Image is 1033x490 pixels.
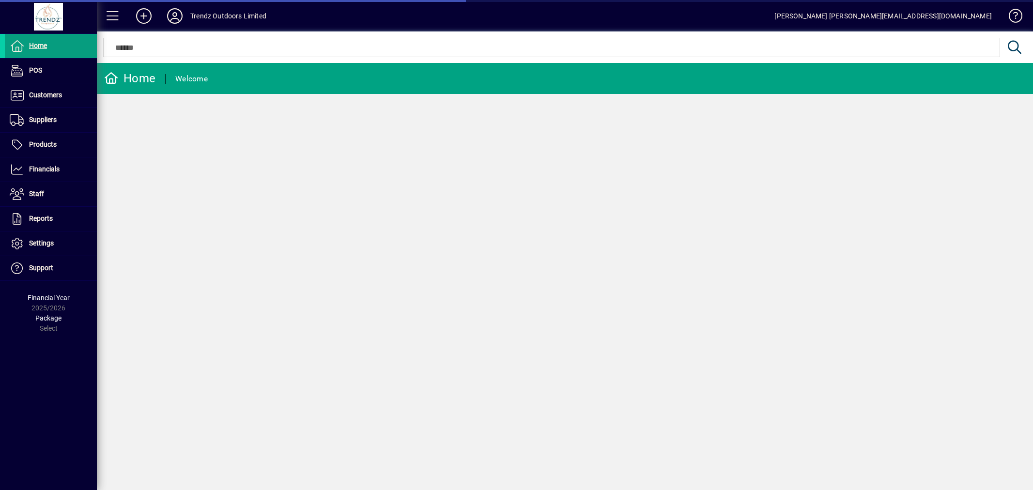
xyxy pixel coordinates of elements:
[5,182,97,206] a: Staff
[774,8,992,24] div: [PERSON_NAME] [PERSON_NAME][EMAIL_ADDRESS][DOMAIN_NAME]
[128,7,159,25] button: Add
[35,314,62,322] span: Package
[29,264,53,272] span: Support
[5,256,97,280] a: Support
[5,157,97,182] a: Financials
[175,71,208,87] div: Welcome
[29,116,57,123] span: Suppliers
[5,108,97,132] a: Suppliers
[29,140,57,148] span: Products
[28,294,70,302] span: Financial Year
[5,59,97,83] a: POS
[29,66,42,74] span: POS
[29,42,47,49] span: Home
[5,133,97,157] a: Products
[190,8,266,24] div: Trendz Outdoors Limited
[5,83,97,107] a: Customers
[29,239,54,247] span: Settings
[159,7,190,25] button: Profile
[29,165,60,173] span: Financials
[29,91,62,99] span: Customers
[104,71,155,86] div: Home
[29,190,44,198] span: Staff
[5,207,97,231] a: Reports
[29,214,53,222] span: Reports
[1002,2,1021,33] a: Knowledge Base
[5,231,97,256] a: Settings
